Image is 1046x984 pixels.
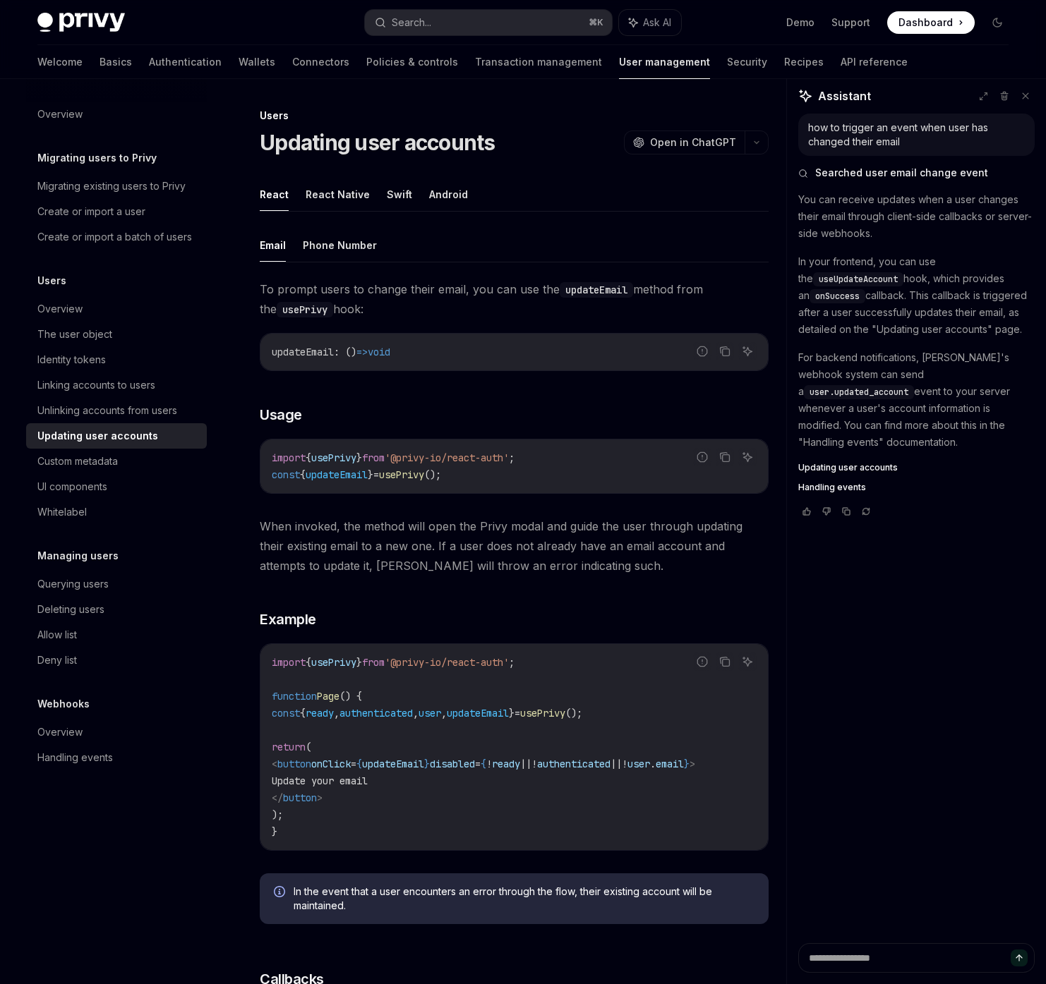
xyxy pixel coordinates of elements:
[26,102,207,127] a: Overview
[368,346,390,358] span: void
[311,758,351,770] span: onClick
[274,886,288,900] svg: Info
[334,707,339,719] span: ,
[366,45,458,79] a: Policies & controls
[26,571,207,597] a: Querying users
[509,451,515,464] span: ;
[619,10,681,35] button: Ask AI
[37,478,107,495] div: UI components
[798,253,1035,338] p: In your frontend, you can use the hook, which provides an callback. This callback is triggered af...
[37,229,192,245] div: Create or import a batch of users
[292,45,349,79] a: Connectors
[727,45,767,79] a: Security
[619,45,710,79] a: User management
[643,16,671,30] span: Ask AI
[37,696,90,712] h5: Webhooks
[272,690,317,703] span: function
[560,282,633,298] code: updateEmail
[520,707,565,719] span: usePrivy
[475,758,481,770] span: =
[424,468,441,481] span: ();
[447,707,509,719] span: updateEmail
[26,224,207,250] a: Create or import a batch of users
[627,758,650,770] span: user
[26,199,207,224] a: Create or import a user
[898,16,953,30] span: Dashboard
[37,547,119,564] h5: Managing users
[650,135,736,150] span: Open in ChatGPT
[37,45,83,79] a: Welcome
[798,482,1035,493] a: Handling events
[239,45,275,79] a: Wallets
[429,178,468,211] button: Android
[786,16,814,30] a: Demo
[656,758,684,770] span: email
[356,656,362,669] span: }
[26,474,207,499] a: UI components
[387,178,412,211] button: Swift
[356,451,362,464] span: }
[37,377,155,394] div: Linking accounts to users
[798,349,1035,451] p: For backend notifications, [PERSON_NAME]'s webhook system can send a event to your server wheneve...
[260,229,286,262] button: Email
[622,758,627,770] span: !
[260,178,289,211] button: React
[306,451,311,464] span: {
[475,45,602,79] a: Transaction management
[385,451,509,464] span: '@privy-io/react-auth'
[260,405,302,425] span: Usage
[26,174,207,199] a: Migrating existing users to Privy
[362,656,385,669] span: from
[815,291,860,302] span: onSuccess
[1011,949,1028,966] button: Send message
[784,45,824,79] a: Recipes
[37,626,77,643] div: Allow list
[819,274,898,285] span: useUpdateAccount
[509,656,515,669] span: ;
[37,326,112,343] div: The user object
[419,707,441,719] span: user
[430,758,475,770] span: disabled
[272,656,306,669] span: import
[272,758,277,770] span: <
[339,690,362,703] span: () {
[37,504,87,521] div: Whitelabel
[272,741,306,753] span: return
[26,322,207,347] a: The user object
[831,16,870,30] a: Support
[272,707,300,719] span: const
[260,516,769,576] span: When invoked, the method will open the Privy modal and guide the user through updating their exis...
[716,652,734,671] button: Copy the contents from the code block
[810,387,908,398] span: user.updated_account
[26,648,207,673] a: Deny list
[260,109,769,123] div: Users
[37,203,145,220] div: Create or import a user
[650,758,656,770] span: .
[260,130,495,155] h1: Updating user accounts
[37,427,158,444] div: Updating user accounts
[693,448,711,466] button: Report incorrect code
[537,758,611,770] span: authenticated
[798,191,1035,242] p: You can receive updates when a user changes their email through client-side callbacks or server-s...
[277,758,311,770] span: button
[37,272,66,289] h5: Users
[808,121,1025,149] div: how to trigger an event when user has changed their email
[738,342,757,360] button: Ask AI
[306,656,311,669] span: {
[693,652,711,671] button: Report incorrect code
[373,468,379,481] span: =
[690,758,695,770] span: >
[37,453,118,470] div: Custom metadata
[37,402,177,419] div: Unlinking accounts from users
[738,652,757,671] button: Ask AI
[368,468,373,481] span: }
[379,468,424,481] span: usePrivy
[294,885,755,913] span: In the event that a user encounters an error through the flow, their existing account will be mai...
[26,597,207,622] a: Deleting users
[37,13,125,32] img: dark logo
[272,775,368,787] span: Update your email
[693,342,711,360] button: Report incorrect code
[887,11,975,34] a: Dashboard
[37,749,113,766] div: Handling events
[317,690,339,703] span: Page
